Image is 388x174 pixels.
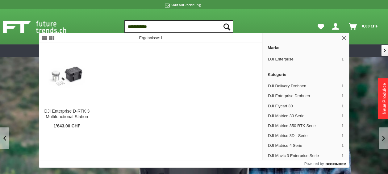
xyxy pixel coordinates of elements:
span: 1 [341,103,344,109]
span: 1 [341,93,344,99]
a: Marke [263,43,349,52]
span: 1 [341,143,344,148]
div: DJI Enterprise D-RTK 3 Multifunctional Station [44,109,90,120]
span: DJI Delivery Drohnen [268,83,339,89]
input: Produkt, Marke, Kategorie, EAN, Artikelnummer… [124,20,233,33]
span: 1 [341,83,344,89]
a: Meine Favoriten [315,20,327,33]
span: DJI Matrice 4 Serie [268,143,339,148]
a: Powered by [304,160,349,168]
a: DJI Enterprise D-RTK 3 Multifunctional Station DJI Enterprise D-RTK 3 Multifunctional Station 1'6... [39,43,95,134]
a: Neue Produkte [381,83,387,114]
span: 1 [160,35,162,40]
a: Warenkorb [346,20,381,33]
a: Kategorie [263,70,349,79]
a: Dein Konto [330,20,344,33]
button: Suchen [220,20,233,33]
span: DJI Matrice 30 Serie [268,113,339,119]
span: 1 [341,123,344,129]
img: Shop Futuretrends - zur Startseite wechseln [3,19,80,35]
span: DJI Mavic 3 Enterprise Serie [268,153,339,159]
span: DJI Flycart 30 [268,103,339,109]
span: DJI Matrice 350 RTK Serie [268,123,339,129]
img: DJI Enterprise D-RTK 3 Multifunctional Station [44,59,90,93]
span: 1'643.00 CHF [54,123,81,129]
span: 1 [341,113,344,119]
span: 1 [341,153,344,159]
span: DJI Enterprise Drohnen [268,93,339,99]
span: Ergebnisse: [139,35,162,40]
span:  [384,49,386,52]
span: DJI Enterprise [268,56,339,62]
span: DJI Matrice 3D - Serie [268,133,339,139]
span: 1 [341,56,344,62]
span: Powered by [304,161,323,167]
span: 1 [341,133,344,139]
span: 0,00 CHF [362,21,378,31]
